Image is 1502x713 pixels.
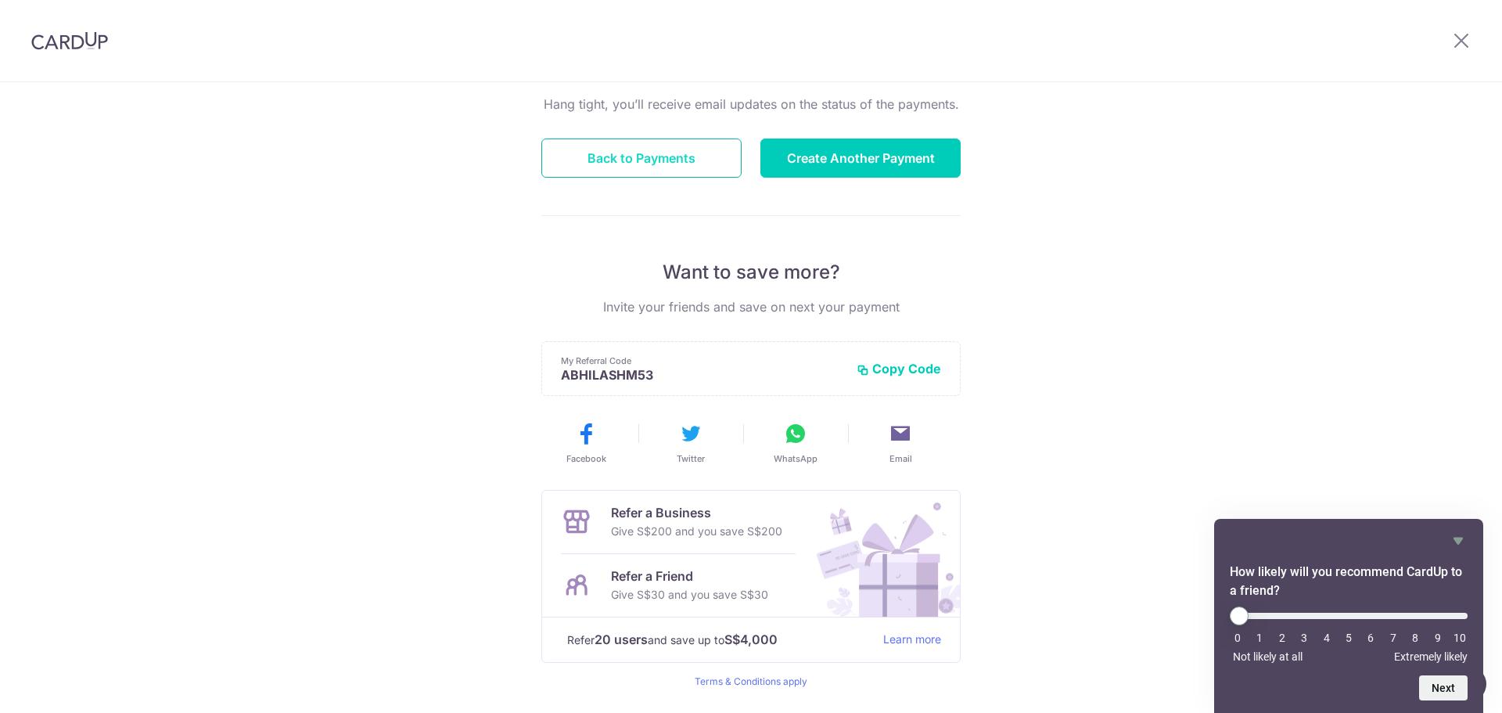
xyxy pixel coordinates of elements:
[595,630,648,649] strong: 20 users
[541,95,961,113] p: Hang tight, you’ll receive email updates on the status of the payments.
[677,452,705,465] span: Twitter
[540,421,632,465] button: Facebook
[1274,632,1290,644] li: 2
[541,260,961,285] p: Want to save more?
[1430,632,1446,644] li: 9
[1407,632,1423,644] li: 8
[611,567,768,585] p: Refer a Friend
[854,421,947,465] button: Email
[1230,563,1468,600] h2: How likely will you recommend CardUp to a friend? Select an option from 0 to 10, with 0 being Not...
[724,630,778,649] strong: S$4,000
[561,367,844,383] p: ABHILASHM53
[1419,675,1468,700] button: Next question
[35,11,67,25] span: Help
[1230,607,1468,663] div: How likely will you recommend CardUp to a friend? Select an option from 0 to 10, with 0 being Not...
[1363,632,1378,644] li: 6
[760,139,961,178] button: Create Another Payment
[1385,632,1401,644] li: 7
[645,421,737,465] button: Twitter
[567,630,871,650] p: Refer and save up to
[611,522,782,541] p: Give S$200 and you save S$200
[1252,632,1267,644] li: 1
[1394,650,1468,663] span: Extremely likely
[561,355,844,367] p: My Referral Code
[1296,632,1312,644] li: 3
[802,491,960,617] img: Refer
[889,452,912,465] span: Email
[1233,650,1303,663] span: Not likely at all
[1452,632,1468,644] li: 10
[1341,632,1356,644] li: 5
[1449,531,1468,550] button: Hide survey
[541,297,961,316] p: Invite your friends and save on next your payment
[31,31,108,50] img: CardUp
[1230,531,1468,700] div: How likely will you recommend CardUp to a friend? Select an option from 0 to 10, with 0 being Not...
[774,452,817,465] span: WhatsApp
[541,139,742,178] button: Back to Payments
[1319,632,1335,644] li: 4
[611,585,768,604] p: Give S$30 and you save S$30
[695,675,807,687] a: Terms & Conditions apply
[883,630,941,650] a: Learn more
[1230,632,1245,644] li: 0
[566,452,606,465] span: Facebook
[857,361,941,376] button: Copy Code
[611,503,782,522] p: Refer a Business
[749,421,842,465] button: WhatsApp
